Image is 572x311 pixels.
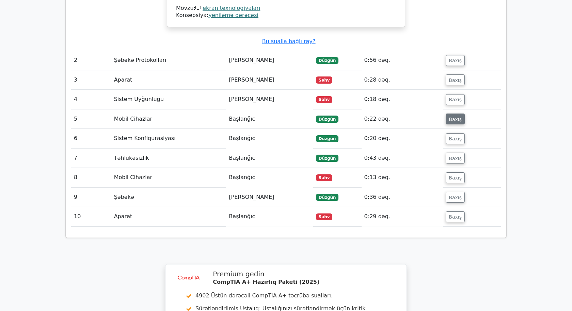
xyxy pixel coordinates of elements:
font: 0:28 dəq. [364,76,390,83]
font: Səhv [318,97,330,102]
font: Düzgün [318,58,336,63]
font: [PERSON_NAME] [229,96,274,102]
font: 0:22 dəq. [364,116,390,122]
a: Bu sualla bağlı rəy? [262,38,316,45]
font: Düzgün [318,156,336,161]
font: Sistem Konfiqurasiyası [114,135,176,141]
font: Başlanğıc [229,135,255,141]
font: Səhv [318,214,330,219]
font: Konsepsiya: [176,12,208,18]
font: [PERSON_NAME] [229,57,274,63]
button: Baxış [446,133,465,144]
font: 6 [74,135,77,141]
font: Düzgün [318,117,336,122]
font: Baxış [449,214,462,220]
font: Baxış [449,116,462,122]
button: Baxış [446,192,465,203]
button: Baxış [446,211,465,222]
font: 0:56 dəq. [364,57,390,63]
font: Başlanğıc [229,174,255,180]
font: Şəbəkə Protokolları [114,57,166,63]
font: 0:43 dəq. [364,155,390,161]
font: Sistem Uyğunluğu [114,96,164,102]
font: Başlanğıc [229,116,255,122]
button: Baxış [446,74,465,85]
font: Baxış [449,77,462,83]
font: 0:20 dəq. [364,135,390,141]
font: Səhv [318,78,330,83]
font: Baxış [449,155,462,161]
font: 0:18 dəq. [364,96,390,102]
font: 0:29 dəq. [364,213,390,220]
font: Başlanğıc [229,213,255,220]
font: 4 [74,96,77,102]
font: Şəbəkə [114,194,134,200]
font: Baxış [449,194,462,200]
font: 2 [74,57,77,63]
font: 0:13 dəq. [364,174,390,180]
button: Baxış [446,55,465,66]
font: Düzgün [318,136,336,141]
button: Baxış [446,172,465,183]
font: Aparat [114,213,132,220]
font: 9 [74,194,77,200]
a: ekran texnologiyaları [203,5,260,11]
button: Baxış [446,114,465,124]
font: Düzgün [318,195,336,200]
font: Baxış [449,97,462,102]
font: [PERSON_NAME] [229,194,274,200]
font: 7 [74,155,77,161]
font: 5 [74,116,77,122]
font: Təhlükəsizlik [114,155,149,161]
font: Aparat [114,76,132,83]
font: Baxış [449,175,462,180]
button: Baxış [446,153,465,163]
font: [PERSON_NAME] [229,76,274,83]
font: Baxış [449,58,462,63]
font: Baxış [449,136,462,141]
font: 0:36 dəq. [364,194,390,200]
font: Mobil Cihazlar [114,116,153,122]
a: yeniləmə dərəcəsi [208,12,258,18]
font: Mobil Cihazlar [114,174,153,180]
font: 10 [74,213,81,220]
font: 8 [74,174,77,180]
font: Başlanğıc [229,155,255,161]
font: Mövzu: [176,5,195,11]
button: Baxış [446,94,465,105]
font: 3 [74,76,77,83]
font: Səhv [318,175,330,180]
